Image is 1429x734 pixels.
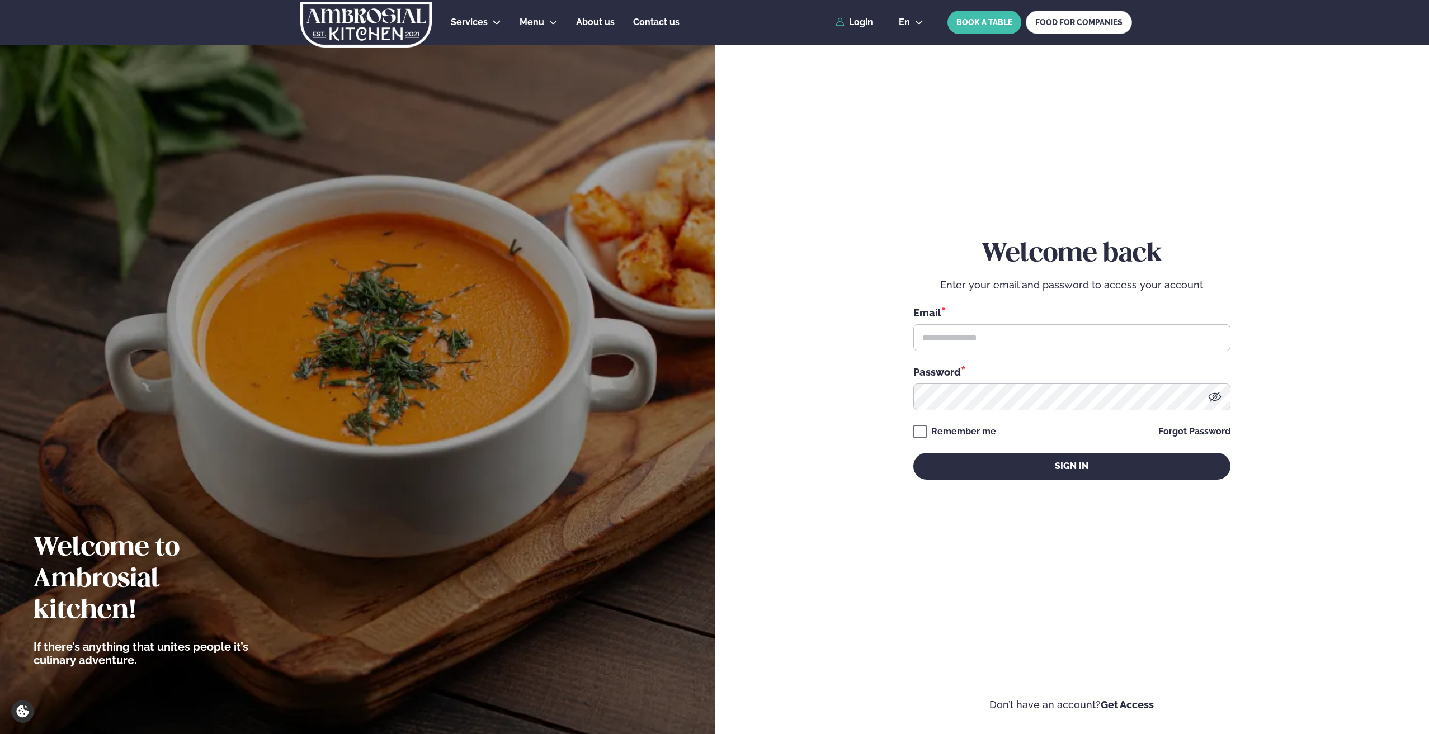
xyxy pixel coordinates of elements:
[520,16,544,29] a: Menu
[913,453,1230,480] button: Sign in
[890,18,932,27] button: en
[34,640,266,667] p: If there’s anything that unites people it’s culinary adventure.
[1101,699,1154,711] a: Get Access
[913,239,1230,270] h2: Welcome back
[913,364,1230,379] div: Password
[451,16,488,29] a: Services
[576,16,615,29] a: About us
[748,698,1396,712] p: Don’t have an account?
[11,700,34,723] a: Cookie settings
[1026,11,1132,34] a: FOOD FOR COMPANIES
[633,16,680,29] a: Contact us
[899,18,910,27] span: en
[913,278,1230,292] p: Enter your email and password to access your account
[299,2,433,48] img: logo
[836,17,873,27] a: Login
[633,17,680,27] span: Contact us
[520,17,544,27] span: Menu
[1158,427,1230,436] a: Forgot Password
[576,17,615,27] span: About us
[34,533,266,627] h2: Welcome to Ambrosial kitchen!
[913,305,1230,320] div: Email
[947,11,1021,34] button: BOOK A TABLE
[451,17,488,27] span: Services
